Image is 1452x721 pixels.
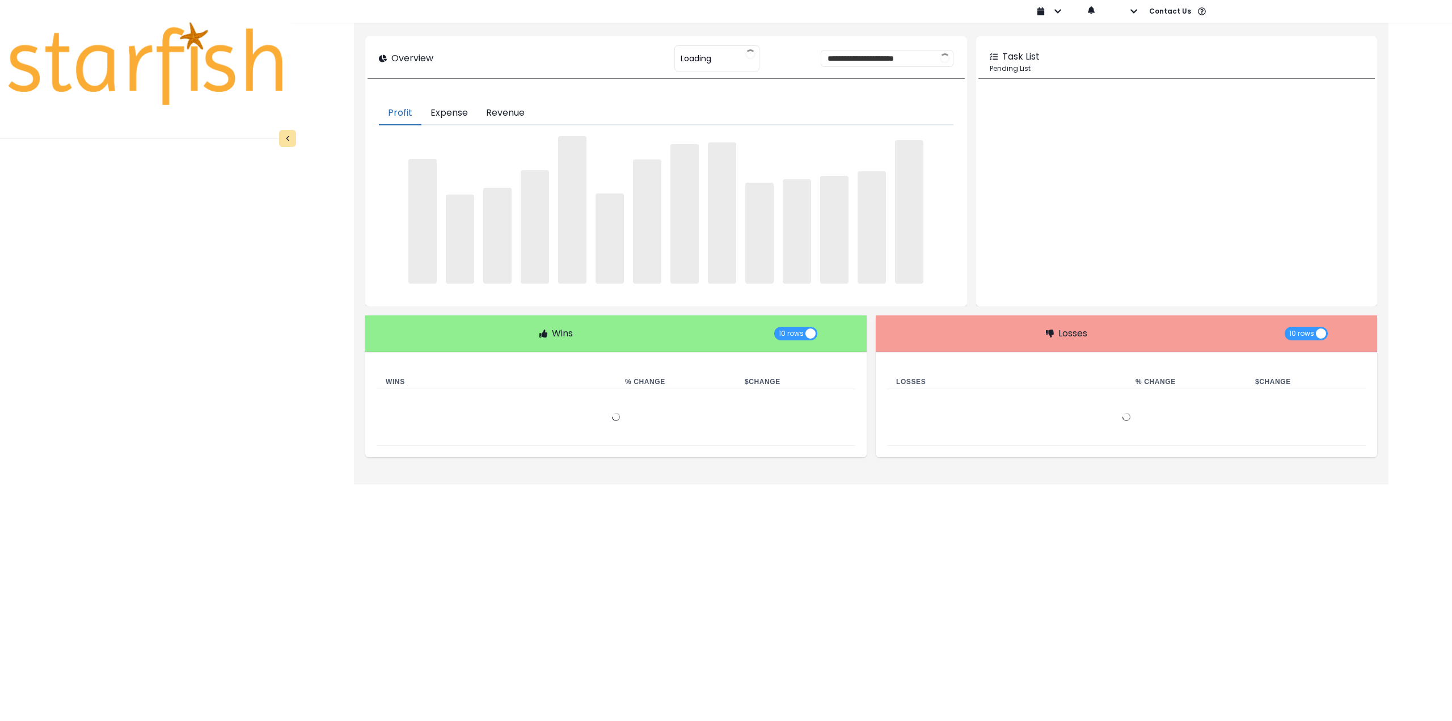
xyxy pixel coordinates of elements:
span: ‌ [745,183,774,283]
th: $ Change [736,375,855,389]
span: ‌ [408,159,437,284]
button: Profit [379,102,421,125]
span: Loading [681,47,711,70]
span: ‌ [670,144,699,284]
span: ‌ [446,195,474,284]
span: ‌ [858,171,886,283]
span: ‌ [820,176,849,284]
p: Wins [552,327,573,340]
button: Expense [421,102,477,125]
p: Task List [1002,50,1040,64]
th: Wins [377,375,616,389]
span: ‌ [708,142,736,284]
span: ‌ [783,179,811,284]
th: % Change [1126,375,1246,389]
th: % Change [616,375,736,389]
span: ‌ [521,170,549,284]
th: $ Change [1246,375,1366,389]
span: ‌ [558,136,586,284]
p: Pending List [990,64,1364,74]
p: Losses [1058,327,1087,340]
button: Revenue [477,102,534,125]
p: Overview [391,52,433,65]
span: ‌ [895,140,923,284]
span: ‌ [633,159,661,284]
span: ‌ [596,193,624,284]
span: 10 rows [779,327,804,340]
th: Losses [887,375,1126,389]
span: ‌ [483,188,512,284]
span: 10 rows [1289,327,1314,340]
